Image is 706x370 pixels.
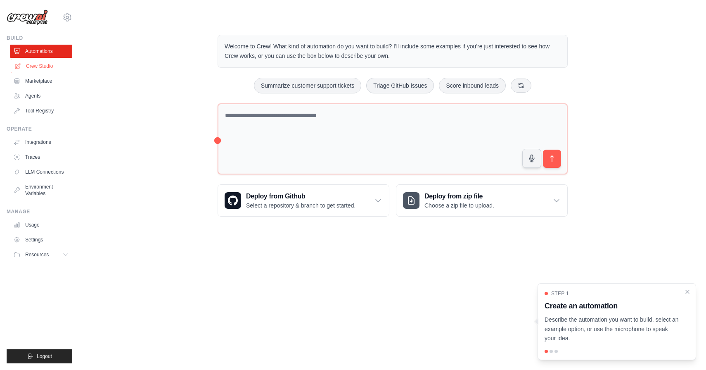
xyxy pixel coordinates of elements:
[10,218,72,232] a: Usage
[424,201,494,210] p: Choose a zip file to upload.
[7,349,72,363] button: Logout
[366,78,434,93] button: Triage GitHub issues
[10,136,72,149] a: Integrations
[246,201,355,210] p: Select a repository & branch to get started.
[10,89,72,103] a: Agents
[254,78,361,93] button: Summarize customer support tickets
[424,191,494,201] h3: Deploy from zip file
[11,60,73,73] a: Crew Studio
[10,150,72,164] a: Traces
[665,330,706,370] iframe: Chat Widget
[684,289,691,295] button: Close walkthrough
[10,74,72,88] a: Marketplace
[225,42,561,61] p: Welcome to Crew! What kind of automation do you want to build? I'll include some examples if you'...
[10,45,72,58] a: Automations
[7,35,72,41] div: Build
[37,353,52,360] span: Logout
[10,180,72,200] a: Environment Variables
[7,208,72,215] div: Manage
[10,165,72,179] a: LLM Connections
[10,104,72,117] a: Tool Registry
[25,251,49,258] span: Resources
[7,10,48,25] img: Logo
[545,300,679,312] h3: Create an automation
[551,290,569,297] span: Step 1
[246,191,355,201] h3: Deploy from Github
[7,126,72,132] div: Operate
[10,233,72,246] a: Settings
[439,78,506,93] button: Score inbound leads
[545,315,679,343] p: Describe the automation you want to build, select an example option, or use the microphone to spe...
[10,248,72,261] button: Resources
